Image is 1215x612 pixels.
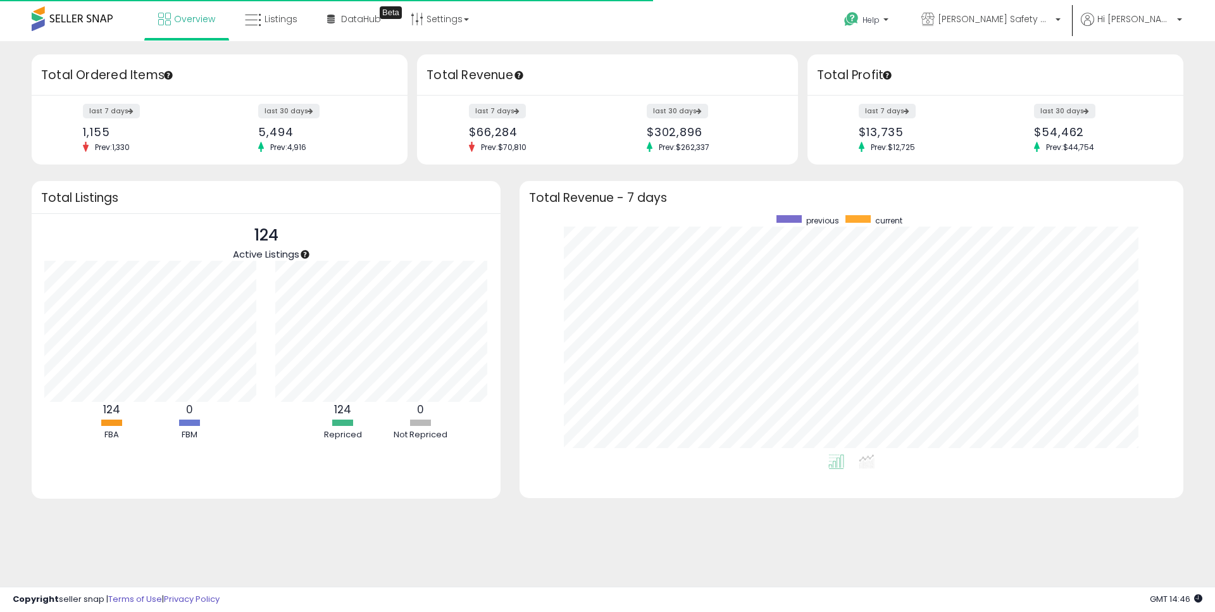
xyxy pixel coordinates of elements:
[83,104,140,118] label: last 7 days
[174,13,215,25] span: Overview
[647,125,776,139] div: $302,896
[859,104,916,118] label: last 7 days
[417,402,424,417] b: 0
[513,70,525,81] div: Tooltip anchor
[334,402,351,417] b: 124
[258,104,320,118] label: last 30 days
[264,142,313,153] span: Prev: 4,916
[817,66,1174,84] h3: Total Profit
[89,142,136,153] span: Prev: 1,330
[882,70,893,81] div: Tooltip anchor
[1097,13,1173,25] span: Hi [PERSON_NAME]
[647,104,708,118] label: last 30 days
[73,429,149,441] div: FBA
[341,13,381,25] span: DataHub
[41,193,491,203] h3: Total Listings
[864,142,921,153] span: Prev: $12,725
[1040,142,1100,153] span: Prev: $44,754
[529,193,1174,203] h3: Total Revenue - 7 days
[1034,125,1161,139] div: $54,462
[163,70,174,81] div: Tooltip anchor
[383,429,459,441] div: Not Repriced
[233,247,299,261] span: Active Listings
[652,142,716,153] span: Prev: $262,337
[469,104,526,118] label: last 7 days
[834,2,901,41] a: Help
[41,66,398,84] h3: Total Ordered Items
[863,15,880,25] span: Help
[844,11,859,27] i: Get Help
[859,125,986,139] div: $13,735
[83,125,210,139] div: 1,155
[806,215,839,226] span: previous
[233,223,299,247] p: 124
[103,402,120,417] b: 124
[469,125,598,139] div: $66,284
[1081,13,1182,41] a: Hi [PERSON_NAME]
[151,429,227,441] div: FBM
[427,66,788,84] h3: Total Revenue
[938,13,1052,25] span: [PERSON_NAME] Safety & Supply
[305,429,381,441] div: Repriced
[475,142,533,153] span: Prev: $70,810
[258,125,385,139] div: 5,494
[186,402,193,417] b: 0
[299,249,311,260] div: Tooltip anchor
[875,215,902,226] span: current
[1034,104,1095,118] label: last 30 days
[265,13,297,25] span: Listings
[380,6,402,19] div: Tooltip anchor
